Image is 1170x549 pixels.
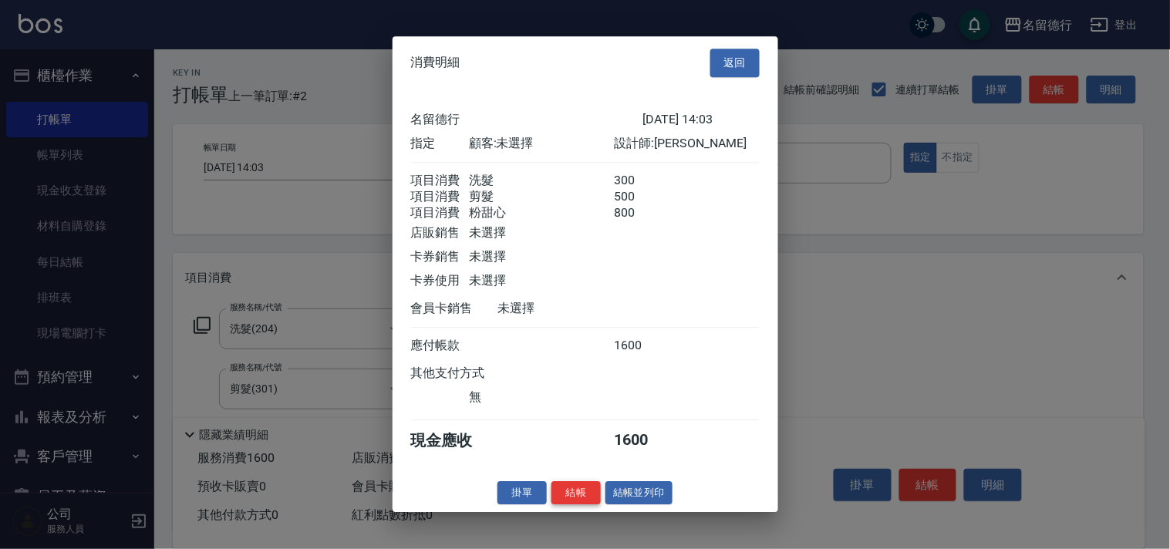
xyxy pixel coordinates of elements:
button: 掛單 [497,481,547,505]
div: 設計師: [PERSON_NAME] [614,136,759,152]
div: 未選擇 [469,273,614,289]
div: 項目消費 [411,173,469,189]
div: 未選擇 [469,225,614,241]
div: 名留德行 [411,112,643,128]
div: 未選擇 [498,301,643,317]
button: 返回 [710,49,760,77]
div: 項目消費 [411,189,469,205]
div: 會員卡銷售 [411,301,498,317]
div: 卡券銷售 [411,249,469,265]
div: 剪髮 [469,189,614,205]
div: 應付帳款 [411,338,469,354]
div: 300 [614,173,672,189]
div: 800 [614,205,672,221]
div: 洗髮 [469,173,614,189]
div: 粉甜心 [469,205,614,221]
div: 店販銷售 [411,225,469,241]
div: 未選擇 [469,249,614,265]
button: 結帳並列印 [605,481,673,505]
div: 500 [614,189,672,205]
div: 1600 [614,430,672,451]
div: 1600 [614,338,672,354]
div: 顧客: 未選擇 [469,136,614,152]
div: 項目消費 [411,205,469,221]
div: 指定 [411,136,469,152]
div: 無 [469,389,614,406]
div: [DATE] 14:03 [643,112,760,128]
div: 現金應收 [411,430,498,451]
span: 消費明細 [411,56,460,71]
div: 其他支付方式 [411,365,528,382]
div: 卡券使用 [411,273,469,289]
button: 結帳 [551,481,601,505]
